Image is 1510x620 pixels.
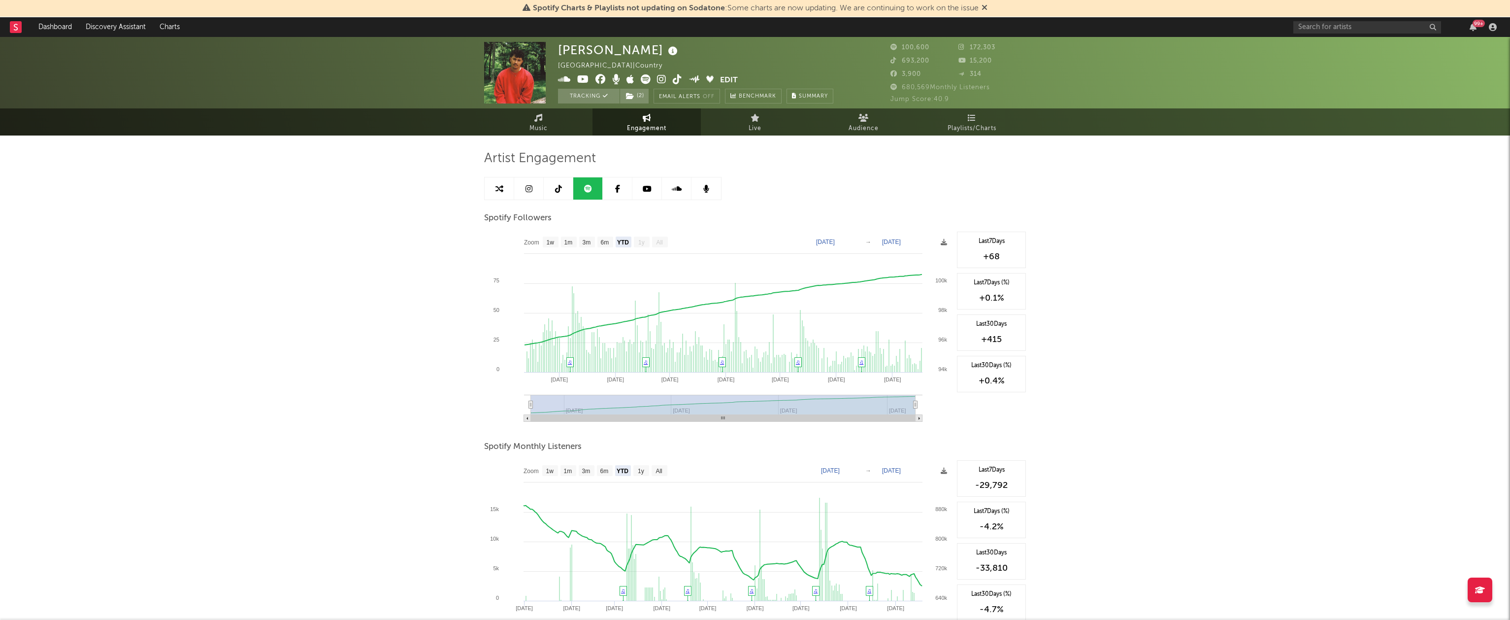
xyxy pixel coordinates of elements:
text: 1w [547,239,555,246]
span: Playlists/Charts [948,123,996,135]
text: Zoom [524,239,539,246]
text: [DATE] [718,377,735,382]
span: Engagement [627,123,666,135]
a: Live [701,108,809,136]
span: Audience [849,123,879,135]
text: 6m [600,468,609,475]
text: 800k [935,536,947,542]
button: Email AlertsOff [654,89,720,103]
span: 680,569 Monthly Listeners [890,84,990,91]
text: YTD [617,239,629,246]
text: [DATE] [699,605,717,611]
div: Last 30 Days [962,549,1020,557]
text: 3m [582,468,591,475]
div: -29,792 [962,480,1020,491]
text: 100k [935,277,947,283]
text: [DATE] [887,605,904,611]
text: [DATE] [606,605,623,611]
span: Spotify Followers [484,212,552,224]
text: 50 [493,307,499,313]
button: Tracking [558,89,620,103]
text: [DATE] [654,605,671,611]
text: All [656,468,662,475]
text: 1m [564,468,572,475]
text: [DATE] [607,377,624,382]
text: 15k [490,506,499,512]
text: [DATE] [816,239,835,245]
span: ( 2 ) [620,89,649,103]
div: 99 + [1473,20,1485,27]
a: Dashboard [32,17,79,37]
text: 640k [935,595,947,601]
text: 720k [935,565,947,571]
div: Last 7 Days [962,237,1020,246]
text: 98k [938,307,947,313]
span: : Some charts are now updating. We are continuing to work on the issue [533,4,979,12]
button: (2) [620,89,649,103]
a: ♫ [796,359,800,365]
button: Edit [720,74,738,87]
span: Spotify Monthly Listeners [484,441,582,453]
a: Audience [809,108,918,136]
text: 5k [493,565,499,571]
text: 1w [546,468,554,475]
text: 75 [493,277,499,283]
a: ♫ [814,587,818,593]
div: +68 [962,251,1020,263]
button: 99+ [1470,23,1477,31]
span: Artist Engagement [484,153,596,165]
text: 1m [564,239,573,246]
text: [DATE] [882,467,901,474]
input: Search for artists [1293,21,1441,34]
a: ♫ [867,587,871,593]
div: [PERSON_NAME] [558,42,680,58]
a: Benchmark [725,89,782,103]
em: Off [703,94,715,100]
span: 693,200 [890,58,929,64]
div: Last 30 Days (%) [962,590,1020,599]
text: [DATE] [747,605,764,611]
div: -4.7 % [962,604,1020,616]
text: 3m [583,239,591,246]
text: [DATE] [563,605,580,611]
a: ♫ [720,359,724,365]
div: Last 30 Days [962,320,1020,329]
text: [DATE] [840,605,857,611]
text: 1y [638,239,645,246]
text: [DATE] [882,239,901,245]
span: 100,600 [890,44,929,51]
a: Playlists/Charts [918,108,1026,136]
text: 94k [938,366,947,372]
div: +415 [962,334,1020,345]
a: Engagement [592,108,701,136]
span: 314 [958,71,982,77]
text: [DATE] [772,377,789,382]
div: [GEOGRAPHIC_DATA] | Country [558,60,674,72]
span: Dismiss [982,4,987,12]
span: Live [749,123,761,135]
div: -33,810 [962,562,1020,574]
div: Last 7 Days (%) [962,278,1020,287]
text: 0 [496,366,499,372]
text: [DATE] [792,605,810,611]
div: Last 7 Days (%) [962,507,1020,516]
span: 172,303 [958,44,995,51]
div: +0.1 % [962,292,1020,304]
text: 25 [493,337,499,343]
a: Music [484,108,592,136]
text: 6m [601,239,609,246]
div: Last 7 Days [962,466,1020,475]
text: [DATE] [516,605,533,611]
span: 3,900 [890,71,921,77]
text: → [865,239,871,245]
a: ♫ [621,587,625,593]
span: 15,200 [958,58,992,64]
a: Discovery Assistant [79,17,153,37]
a: Charts [153,17,187,37]
text: All [656,239,662,246]
text: [DATE] [821,467,840,474]
button: Summary [787,89,833,103]
text: 1y [638,468,644,475]
div: Last 30 Days (%) [962,361,1020,370]
text: → [865,467,871,474]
